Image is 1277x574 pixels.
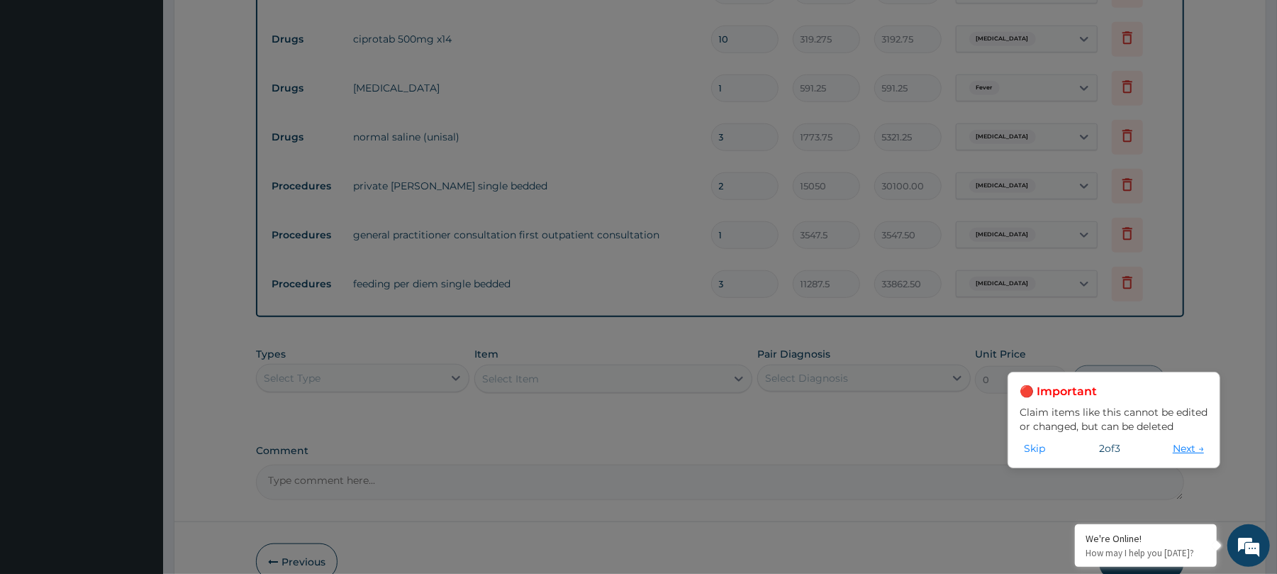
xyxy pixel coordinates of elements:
img: d_794563401_company_1708531726252_794563401 [26,71,57,106]
p: Claim items like this cannot be edited or changed, but can be deleted [1020,405,1208,434]
button: Skip [1020,441,1049,456]
div: Minimize live chat window [233,7,267,41]
textarea: Type your message and hit 'Enter' [7,387,270,437]
button: Next → [1169,441,1208,456]
p: How may I help you today? [1086,547,1206,559]
h3: 🔴 Important [1020,384,1208,399]
span: 2 of 3 [1099,441,1120,456]
span: We're online! [82,179,196,322]
div: We're Online! [1086,532,1206,545]
div: Chat with us now [74,79,238,98]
